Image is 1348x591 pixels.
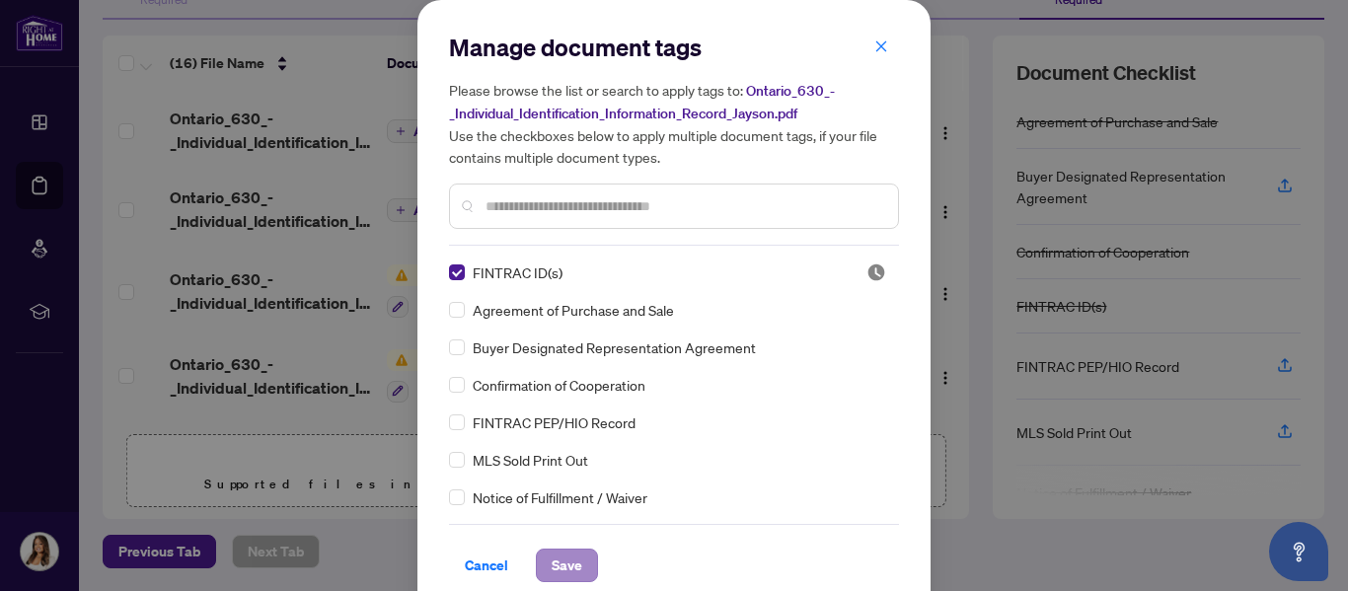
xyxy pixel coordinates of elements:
button: Open asap [1269,522,1328,581]
span: Notice of Fulfillment / Waiver [473,486,647,508]
span: Agreement of Purchase and Sale [473,299,674,321]
img: status [866,262,886,282]
span: FINTRAC PEP/HIO Record [473,411,636,433]
span: Pending Review [866,262,886,282]
span: Confirmation of Cooperation [473,374,645,396]
button: Save [536,549,598,582]
span: Save [552,550,582,581]
button: Cancel [449,549,524,582]
span: FINTRAC ID(s) [473,261,562,283]
span: close [874,39,888,53]
span: Cancel [465,550,508,581]
span: Buyer Designated Representation Agreement [473,336,756,358]
h5: Please browse the list or search to apply tags to: Use the checkboxes below to apply multiple doc... [449,79,899,168]
span: MLS Sold Print Out [473,449,588,471]
h2: Manage document tags [449,32,899,63]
